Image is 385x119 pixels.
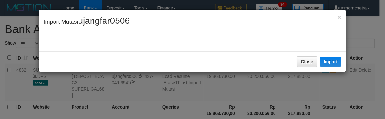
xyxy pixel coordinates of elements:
[338,14,341,21] span: ×
[78,16,130,26] span: ujangfar0506
[44,19,130,25] span: Import Mutasi
[320,57,342,67] button: Import
[297,56,317,67] button: Close
[338,14,341,21] button: Close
